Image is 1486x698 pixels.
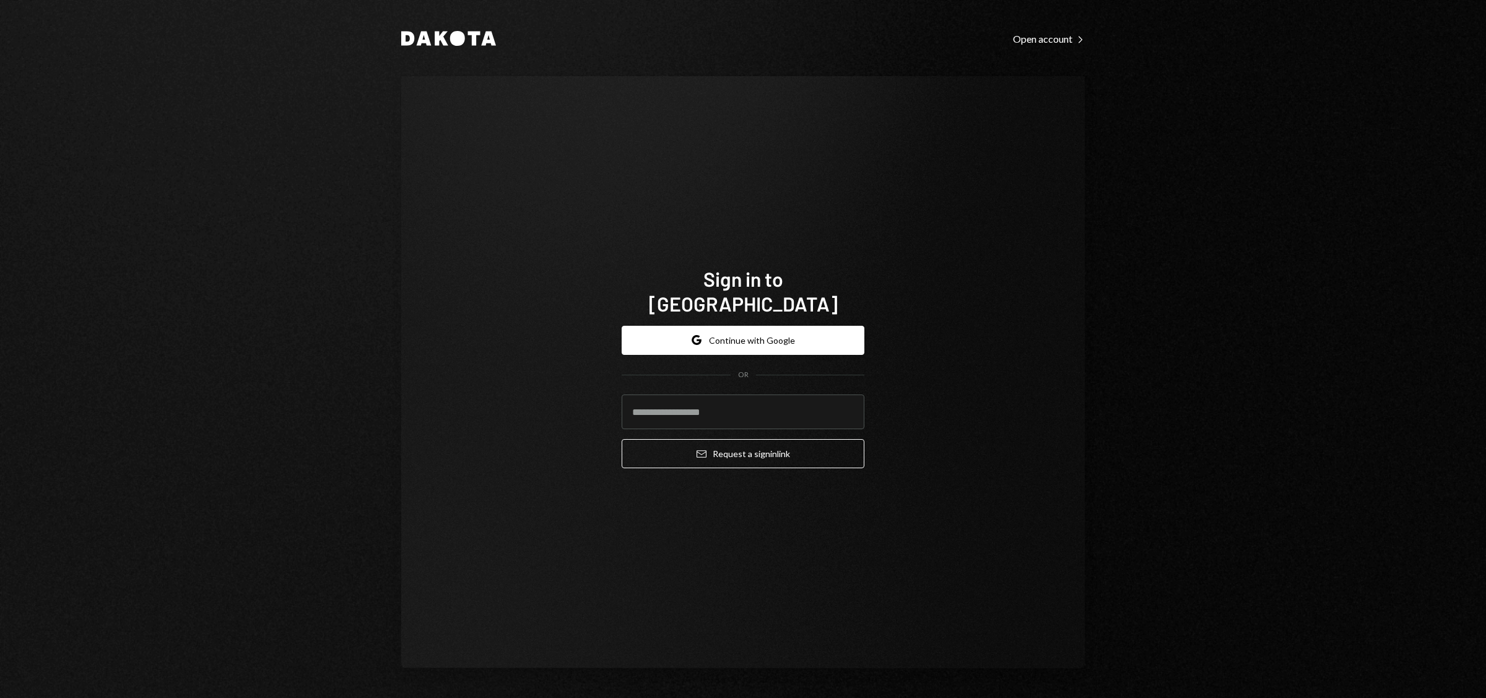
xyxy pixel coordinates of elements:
a: Open account [1013,32,1085,45]
button: Request a signinlink [622,439,864,468]
h1: Sign in to [GEOGRAPHIC_DATA] [622,266,864,316]
button: Continue with Google [622,326,864,355]
div: Open account [1013,33,1085,45]
div: OR [738,370,749,380]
